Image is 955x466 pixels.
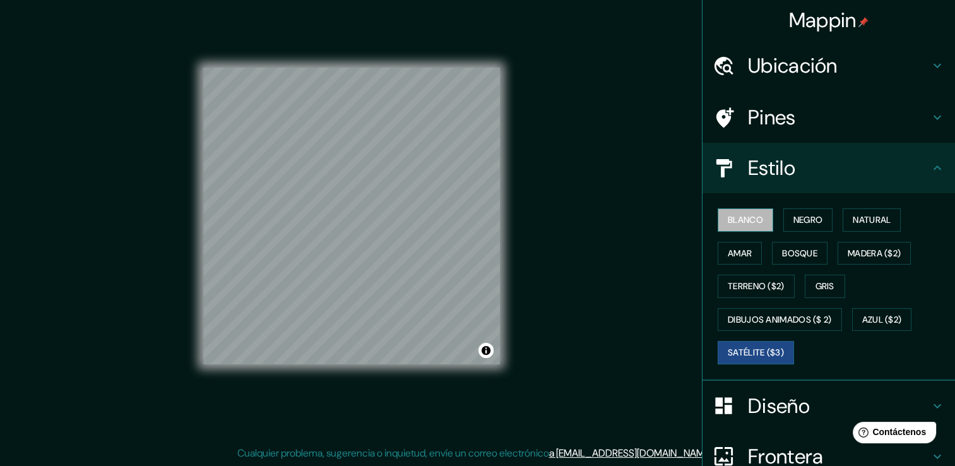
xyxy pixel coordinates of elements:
[718,308,842,332] button: Dibujos animados ($ 2)
[718,242,762,265] button: Amar
[203,68,500,364] canvas: Mapa
[843,417,941,452] iframe: Help widget launcher
[718,341,794,364] button: Satélite ($3)
[748,53,930,78] h4: Ubicación
[838,242,911,265] button: Madera ($2)
[718,208,773,232] button: Blanco
[858,17,869,27] img: pin-icon.png
[772,242,827,265] button: Bosque
[478,343,494,358] button: Alternar atribución
[728,278,785,294] font: Terreno ($2)
[728,312,832,328] font: Dibujos animados ($ 2)
[843,208,901,232] button: Natural
[783,208,833,232] button: Negro
[793,212,823,228] font: Negro
[748,393,930,419] h4: Diseño
[816,278,834,294] font: Gris
[718,275,795,298] button: Terreno ($2)
[549,446,712,460] a: a [EMAIL_ADDRESS][DOMAIN_NAME]
[862,312,902,328] font: Azul ($2)
[852,308,912,332] button: Azul ($2)
[748,155,930,181] h4: Estilo
[848,246,901,261] font: Madera ($2)
[782,246,817,261] font: Bosque
[748,105,930,130] h4: Pines
[728,345,784,361] font: Satélite ($3)
[789,7,857,33] font: Mappin
[805,275,845,298] button: Gris
[237,446,714,461] p: Cualquier problema, sugerencia o inquietud, envíe un correo electrónico .
[703,40,955,91] div: Ubicación
[703,92,955,143] div: Pines
[728,246,752,261] font: Amar
[853,212,891,228] font: Natural
[728,212,763,228] font: Blanco
[703,381,955,431] div: Diseño
[703,143,955,193] div: Estilo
